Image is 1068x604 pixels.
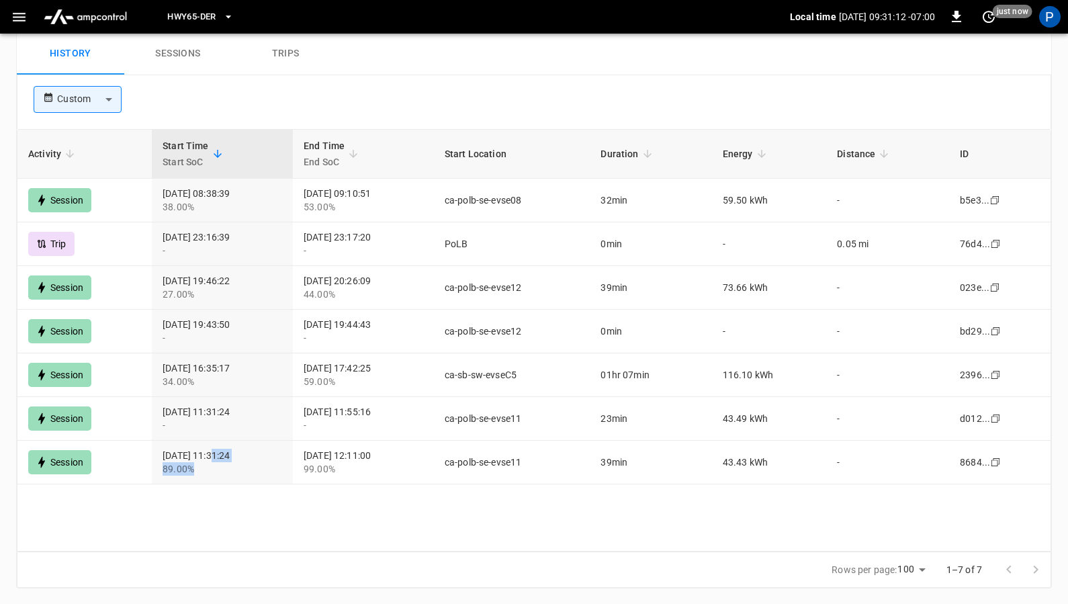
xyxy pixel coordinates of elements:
div: copy [989,236,1003,251]
td: [DATE] 11:55:16 [293,397,434,441]
td: 43.49 kWh [712,397,827,441]
div: Session [28,363,91,387]
div: 53.00% [304,200,423,214]
td: [DATE] 19:43:50 [152,310,293,353]
td: 73.66 kWh [712,266,827,310]
p: [DATE] 09:31:12 -07:00 [839,10,935,24]
div: - [304,331,423,345]
td: [DATE] 23:17:20 [293,222,434,266]
div: - [163,419,282,432]
td: 0.05 mi [826,222,949,266]
td: ca-polb-se-evse12 [434,310,590,353]
div: copy [989,411,1003,426]
th: Start Location [434,130,590,179]
div: Custom [57,87,121,112]
div: Session [28,406,91,431]
div: copy [989,324,1003,339]
div: Start Time [163,138,209,170]
div: copy [989,193,1002,208]
td: 23min [590,397,711,441]
div: 44.00% [304,288,423,301]
td: [DATE] 16:35:17 [152,353,293,397]
div: d012... [960,412,990,425]
span: Activity [28,146,79,162]
div: copy [989,455,1003,470]
td: 32min [590,179,711,222]
div: - [163,331,282,345]
p: Start SoC [163,154,209,170]
div: 2396... [960,368,990,382]
td: 0min [590,222,711,266]
div: copy [989,368,1003,382]
div: copy [989,280,1002,295]
p: 1–7 of 7 [946,563,982,576]
td: [DATE] 19:44:43 [293,310,434,353]
div: Session [28,188,91,212]
td: 01hr 07min [590,353,711,397]
p: Rows per page: [832,563,897,576]
td: [DATE] 11:31:24 [152,397,293,441]
td: PoLB [434,222,590,266]
span: Start TimeStart SoC [163,138,226,170]
button: HWY65-DER [162,4,238,30]
td: 39min [590,266,711,310]
div: 27.00% [163,288,282,301]
span: Duration [600,146,656,162]
div: 8684... [960,456,990,469]
td: [DATE] 11:31:24 [152,441,293,484]
div: Session [28,450,91,474]
div: - [304,244,423,257]
td: 116.10 kWh [712,353,827,397]
td: [DATE] 12:11:00 [293,441,434,484]
div: 38.00% [163,200,282,214]
th: ID [949,130,1051,179]
td: - [826,353,949,397]
p: Local time [790,10,836,24]
div: 023e... [960,281,989,294]
span: just now [993,5,1032,18]
button: Trips [232,32,339,75]
td: 39min [590,441,711,484]
td: 59.50 kWh [712,179,827,222]
div: Session [28,275,91,300]
td: - [826,441,949,484]
span: Energy [723,146,770,162]
button: History [17,32,124,75]
td: ca-polb-se-evse12 [434,266,590,310]
td: - [826,397,949,441]
td: [DATE] 19:46:22 [152,266,293,310]
td: - [826,266,949,310]
div: 89.00% [163,462,282,476]
td: - [712,310,827,353]
td: ca-sb-sw-evseC5 [434,353,590,397]
div: Session [28,319,91,343]
span: HWY65-DER [167,9,216,25]
div: bd29... [960,325,990,338]
img: ampcontrol.io logo [38,4,132,30]
td: [DATE] 17:42:25 [293,353,434,397]
div: - [163,244,282,257]
div: 99.00% [304,462,423,476]
td: - [712,222,827,266]
td: - [826,310,949,353]
td: ca-polb-se-evse08 [434,179,590,222]
div: 76d4... [960,237,990,251]
div: 100 [897,560,930,579]
td: [DATE] 08:38:39 [152,179,293,222]
td: 43.43 kWh [712,441,827,484]
td: ca-polb-se-evse11 [434,441,590,484]
td: [DATE] 09:10:51 [293,179,434,222]
td: 0min [590,310,711,353]
td: ca-polb-se-evse11 [434,397,590,441]
span: End TimeEnd SoC [304,138,362,170]
div: 34.00% [163,375,282,388]
div: b5e3... [960,193,989,207]
span: Distance [837,146,893,162]
p: End SoC [304,154,345,170]
div: Trip [28,232,75,256]
td: [DATE] 20:26:09 [293,266,434,310]
div: - [304,419,423,432]
button: Sessions [124,32,232,75]
button: set refresh interval [978,6,999,28]
div: 59.00% [304,375,423,388]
